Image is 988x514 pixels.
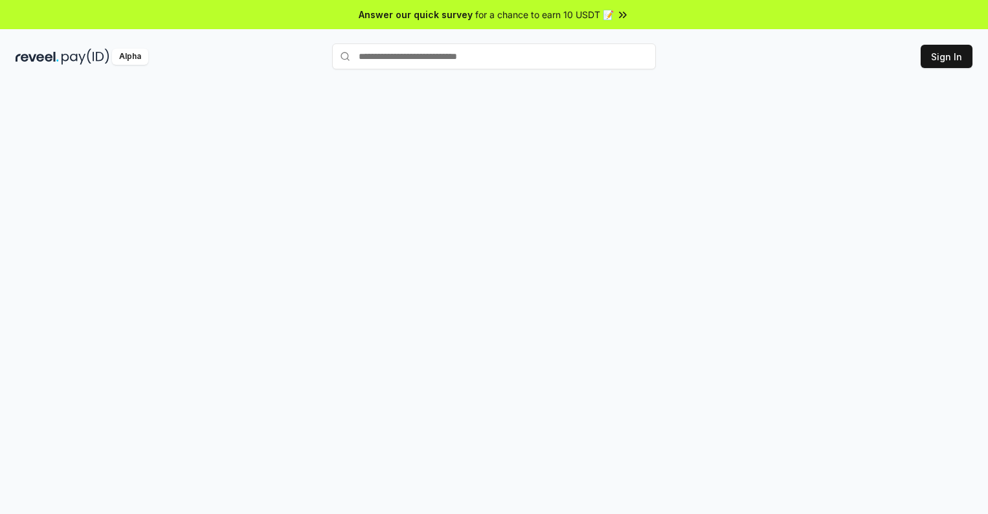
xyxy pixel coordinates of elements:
[475,8,614,21] span: for a chance to earn 10 USDT 📝
[921,45,972,68] button: Sign In
[62,49,109,65] img: pay_id
[359,8,473,21] span: Answer our quick survey
[16,49,59,65] img: reveel_dark
[112,49,148,65] div: Alpha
